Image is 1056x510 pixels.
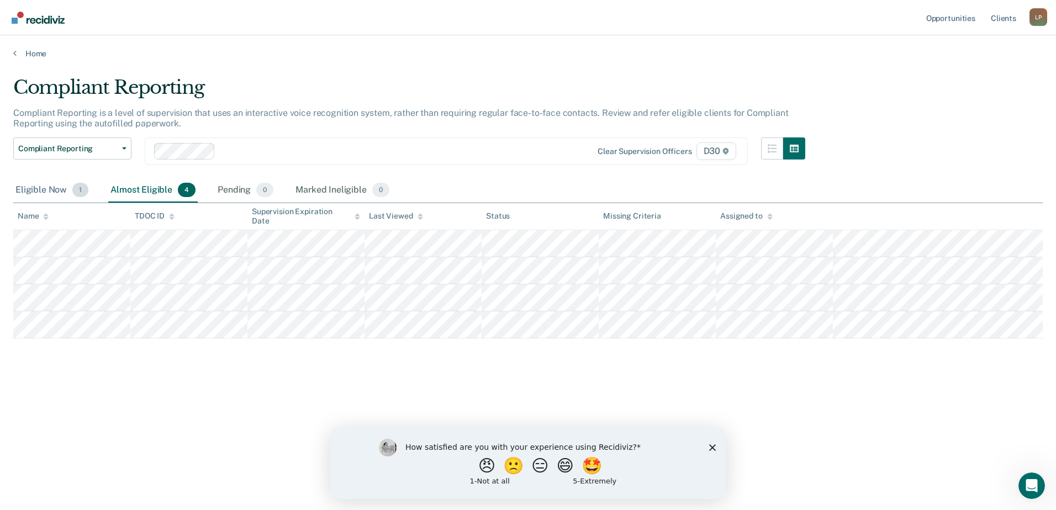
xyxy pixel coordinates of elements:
[293,178,392,203] div: Marked Ineligible0
[18,144,118,153] span: Compliant Reporting
[486,211,510,221] div: Status
[1029,8,1047,26] button: Profile dropdown button
[720,211,772,221] div: Assigned to
[256,183,273,197] span: 0
[603,211,661,221] div: Missing Criteria
[12,12,65,24] img: Recidiviz
[178,183,196,197] span: 4
[108,178,198,203] div: Almost Eligible4
[13,108,788,129] p: Compliant Reporting is a level of supervision that uses an interactive voice recognition system, ...
[135,211,175,221] div: TDOC ID
[369,211,423,221] div: Last Viewed
[215,178,276,203] div: Pending0
[18,211,49,221] div: Name
[372,183,389,197] span: 0
[13,137,131,160] button: Compliant Reporting
[598,147,691,156] div: Clear supervision officers
[13,49,1043,59] a: Home
[13,178,91,203] div: Eligible Now1
[1029,8,1047,26] div: L P
[72,183,88,197] span: 1
[330,428,726,499] iframe: Survey by Kim from Recidiviz
[696,142,736,160] span: D30
[252,207,360,226] div: Supervision Expiration Date
[1018,472,1045,499] iframe: Intercom live chat
[13,76,805,108] div: Compliant Reporting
